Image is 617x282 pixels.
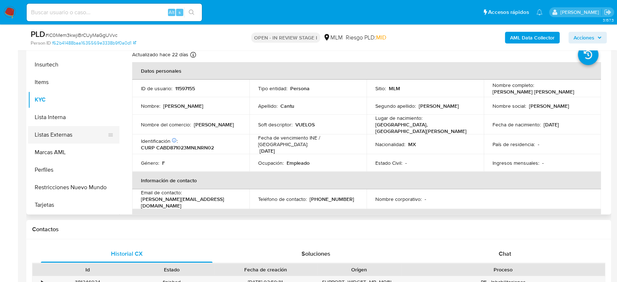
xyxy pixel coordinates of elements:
p: MLM [389,85,400,92]
p: Tipo entidad : [258,85,287,92]
button: Lista Interna [28,108,119,126]
th: Datos personales [132,62,601,80]
p: Género : [141,160,159,166]
p: Ingresos mensuales : [493,160,539,166]
button: Items [28,73,119,91]
p: Fecha de vencimiento INE / [GEOGRAPHIC_DATA] : [258,134,358,148]
button: Insurtech [28,56,119,73]
b: Person ID [31,40,51,46]
p: [PERSON_NAME] [419,103,459,109]
p: - [425,196,426,202]
p: 11597155 [175,85,195,92]
p: Lugar de nacimiento : [375,115,422,121]
div: MLM [323,34,343,42]
button: Restricciones Nuevo Mundo [28,179,119,196]
p: - [542,160,544,166]
p: País de residencia : [493,141,535,148]
p: Actualizado hace 22 días [132,51,188,58]
span: Acciones [574,32,594,43]
h1: Contactos [32,226,605,233]
span: # IC0Mem3kwjiBrCUyMaGgUVvc [45,31,118,39]
th: Verificación y cumplimiento [132,209,601,226]
p: Nombre corporativo : [375,196,422,202]
div: Origen [322,266,396,273]
p: Segundo apellido : [375,103,416,109]
button: AML Data Collector [505,32,560,43]
b: AML Data Collector [510,32,555,43]
p: [PHONE_NUMBER] [310,196,354,202]
p: [DATE] [260,148,275,154]
th: Información de contacto [132,172,601,189]
div: Id [50,266,124,273]
span: MID [376,33,386,42]
a: f62b41488baa1635569e3338b9f0a0d1 [52,40,136,46]
button: Listas Externas [28,126,114,144]
p: Teléfono de contacto : [258,196,307,202]
p: [PERSON_NAME] [194,121,234,128]
p: Persona [290,85,310,92]
p: F [162,160,165,166]
p: Nacionalidad : [375,141,405,148]
p: [PERSON_NAME] [PERSON_NAME] [493,88,574,95]
p: [GEOGRAPHIC_DATA], [GEOGRAPHIC_DATA][PERSON_NAME] [375,121,472,134]
p: [PERSON_NAME] [529,103,569,109]
span: Riesgo PLD: [346,34,386,42]
p: [PERSON_NAME][EMAIL_ADDRESS][DOMAIN_NAME] [141,196,238,209]
span: s [179,9,181,16]
p: OPEN - IN REVIEW STAGE I [251,33,320,43]
button: Perfiles [28,161,119,179]
span: Chat [499,249,511,258]
p: Empleado [287,160,310,166]
button: Tarjetas [28,196,119,214]
a: Notificaciones [536,9,543,15]
button: search-icon [184,7,199,18]
span: Alt [169,9,175,16]
button: Acciones [568,32,607,43]
span: 3.157.3 [602,17,613,23]
span: Historial CX [111,249,143,258]
button: Marcas AML [28,144,119,161]
b: PLD [31,28,45,40]
p: ID de usuario : [141,85,172,92]
p: Fecha de nacimiento : [493,121,541,128]
p: Nombre completo : [493,82,534,88]
p: Ocupación : [258,160,284,166]
p: Identificación : [141,138,178,144]
div: Fecha de creación [219,266,312,273]
input: Buscar usuario o caso... [27,8,202,17]
p: CURP CABD871023MNLNRN02 [141,144,214,151]
p: Soft descriptor : [258,121,292,128]
button: KYC [28,91,119,108]
p: [PERSON_NAME] [163,103,203,109]
p: Nombre social : [493,103,526,109]
p: Nombre del comercio : [141,121,191,128]
p: Nombre : [141,103,160,109]
a: Salir [604,8,612,16]
p: - [538,141,539,148]
p: Estado Civil : [375,160,402,166]
p: VUELOS [295,121,315,128]
p: - [405,160,407,166]
p: Cantu [280,103,294,109]
p: MX [408,141,416,148]
p: Sitio : [375,85,386,92]
p: diego.gardunorosas@mercadolibre.com.mx [560,9,601,16]
p: [DATE] [544,121,559,128]
span: Soluciones [302,249,330,258]
div: Proceso [406,266,600,273]
span: Accesos rápidos [488,8,529,16]
p: Email de contacto : [141,189,182,196]
div: Estado [135,266,209,273]
p: Apellido : [258,103,277,109]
